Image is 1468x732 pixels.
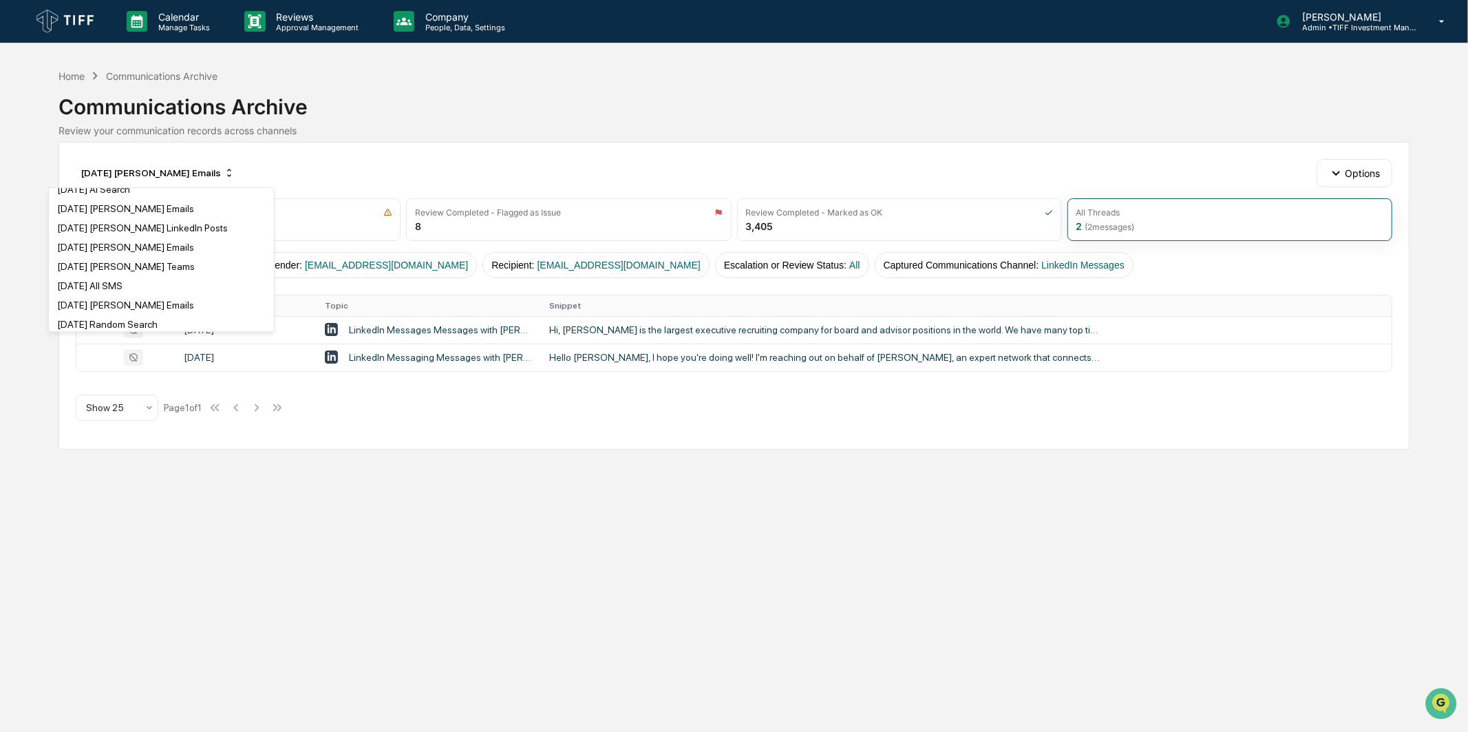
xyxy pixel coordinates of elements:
div: [DATE] All SMS [57,280,123,291]
p: People, Data, Settings [414,23,512,32]
p: How can we help? [14,29,251,51]
img: icon [383,208,392,217]
div: 🖐️ [14,175,25,186]
a: 🖐️Preclearance [8,168,94,193]
span: [EMAIL_ADDRESS][DOMAIN_NAME] [305,260,468,271]
p: Reviews [266,11,366,23]
p: Admin • TIFF Investment Management [1291,23,1419,32]
div: LinkedIn Messages Messages with [PERSON_NAME], [PERSON_NAME] [349,324,533,335]
span: [EMAIL_ADDRESS][DOMAIN_NAME] [538,260,701,271]
div: [DATE] [PERSON_NAME] Emails [76,162,240,184]
div: Hello [PERSON_NAME], I hope you're doing well! I'm reaching out on behalf of [PERSON_NAME], an ex... [549,352,1100,363]
div: All Threads [1076,207,1120,218]
div: Review your communication records across channels [58,125,1409,136]
div: [DATE] AI Search [57,184,130,195]
div: Hi, [PERSON_NAME] is the largest executive recruiting company for board and advisor positions in ... [549,324,1100,335]
span: Attestations [114,174,171,187]
div: [DATE] [PERSON_NAME] Emails [57,242,194,253]
span: All [849,260,860,271]
div: [DATE] [184,352,308,363]
div: 8 [415,220,421,232]
button: Start new chat [234,109,251,126]
div: 3,405 [746,220,774,232]
img: logo [33,6,99,36]
div: [DATE] [PERSON_NAME] Emails [57,300,194,311]
div: Start new chat [47,105,226,119]
div: [DATE] [PERSON_NAME] Teams [57,261,195,272]
button: Recipient:[EMAIL_ADDRESS][DOMAIN_NAME] [482,252,710,278]
span: Pylon [137,233,167,244]
a: Powered byPylon [97,233,167,244]
div: Review Completed - Flagged as Issue [415,207,561,218]
div: [DATE] [PERSON_NAME] Emails [57,203,194,214]
div: LinkedIn Messaging Messages with [PERSON_NAME], [PERSON_NAME] [349,352,533,363]
p: Manage Tasks [147,23,217,32]
span: ( 2 messages) [1085,222,1135,232]
p: Company [414,11,512,23]
span: LinkedIn Messages [1041,260,1125,271]
button: Captured Communications Channel:LinkedIn Messages [875,252,1134,278]
button: Sender:[EMAIL_ADDRESS][DOMAIN_NAME] [259,252,477,278]
div: Page 1 of 1 [164,402,202,413]
img: 1746055101610-c473b297-6a78-478c-a979-82029cc54cd1 [14,105,39,130]
a: 🔎Data Lookup [8,194,92,219]
img: icon [1045,208,1053,217]
div: [DATE] [PERSON_NAME] LinkedIn Posts [57,222,228,233]
th: Topic [317,295,541,316]
div: 🔎 [14,201,25,212]
button: Escalation or Review Status:All [715,252,869,278]
div: 2 [1076,220,1135,232]
th: Snippet [541,295,1392,316]
div: [DATE] Random Search [57,319,158,330]
div: 🗄️ [100,175,111,186]
div: Communications Archive [58,83,1409,119]
button: Options [1317,159,1392,187]
span: Preclearance [28,174,89,187]
p: [PERSON_NAME] [1291,11,1419,23]
p: Calendar [147,11,217,23]
div: Review Completed - Marked as OK [746,207,883,218]
p: Approval Management [266,23,366,32]
div: Communications Archive [106,70,217,82]
img: icon [714,208,723,217]
span: Data Lookup [28,200,87,213]
iframe: Open customer support [1424,687,1461,724]
div: Home [58,70,85,82]
a: 🗄️Attestations [94,168,176,193]
div: We're available if you need us! [47,119,174,130]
